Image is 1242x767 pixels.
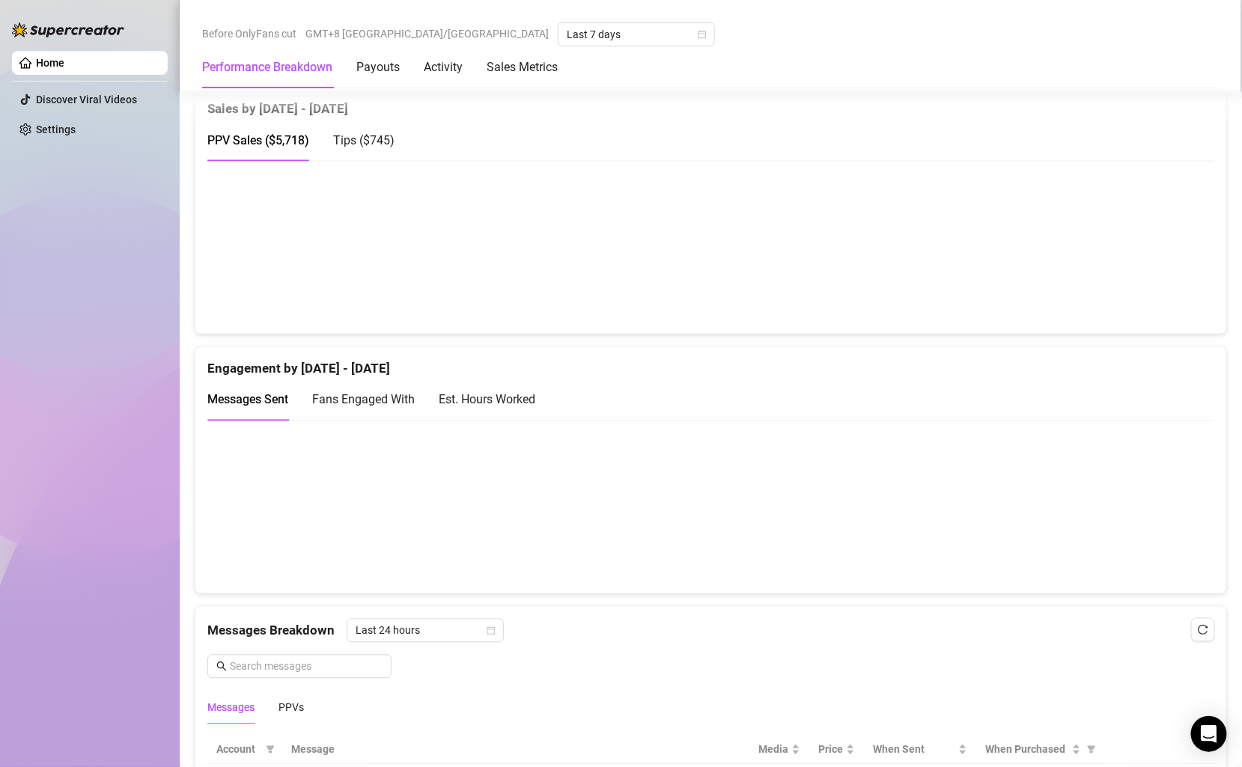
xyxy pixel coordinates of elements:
[873,742,955,758] span: When Sent
[1191,716,1227,752] div: Open Intercom Messenger
[263,739,278,761] span: filter
[487,58,558,76] div: Sales Metrics
[266,745,275,754] span: filter
[207,87,1214,119] div: Sales by [DATE] - [DATE]
[305,22,549,45] span: GMT+8 [GEOGRAPHIC_DATA]/[GEOGRAPHIC_DATA]
[230,658,383,675] input: Search messages
[487,626,496,635] span: calendar
[976,736,1104,765] th: When Purchased
[202,58,332,76] div: Performance Breakdown
[818,742,843,758] span: Price
[207,133,309,147] span: PPV Sales ( $5,718 )
[333,133,395,147] span: Tips ( $745 )
[758,742,788,758] span: Media
[985,742,1069,758] span: When Purchased
[1084,739,1099,761] span: filter
[207,619,1214,643] div: Messages Breakdown
[36,123,76,135] a: Settings
[216,742,260,758] span: Account
[282,736,749,765] th: Message
[439,391,535,409] div: Est. Hours Worked
[207,347,1214,379] div: Engagement by [DATE] - [DATE]
[749,736,809,765] th: Media
[1087,745,1096,754] span: filter
[567,23,706,46] span: Last 7 days
[36,94,137,106] a: Discover Viral Videos
[207,700,255,716] div: Messages
[202,22,296,45] span: Before OnlyFans cut
[12,22,124,37] img: logo-BBDzfeDw.svg
[36,57,64,69] a: Home
[1198,625,1208,635] span: reload
[207,393,288,407] span: Messages Sent
[356,620,495,642] span: Last 24 hours
[698,30,707,39] span: calendar
[809,736,864,765] th: Price
[278,700,304,716] div: PPVs
[216,661,227,672] span: search
[864,736,976,765] th: When Sent
[312,393,415,407] span: Fans Engaged With
[356,58,400,76] div: Payouts
[424,58,463,76] div: Activity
